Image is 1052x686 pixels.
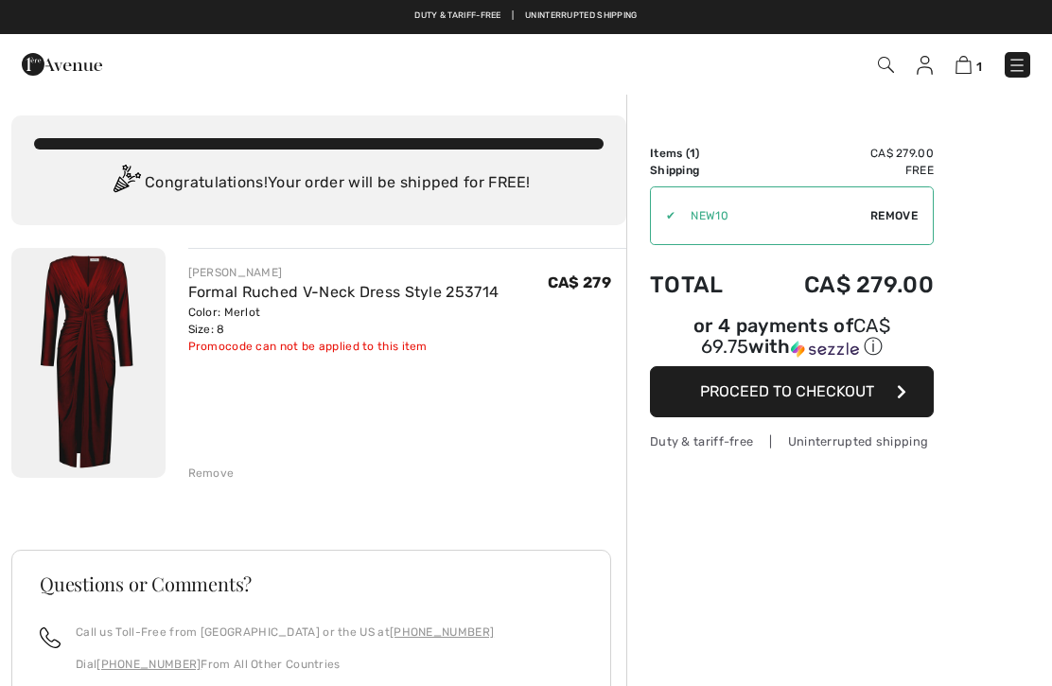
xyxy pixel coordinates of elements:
[650,145,752,162] td: Items ( )
[34,165,604,202] div: Congratulations! Your order will be shipped for FREE!
[107,165,145,202] img: Congratulation2.svg
[96,658,201,671] a: [PHONE_NUMBER]
[752,253,934,317] td: CA$ 279.00
[675,187,870,244] input: Promo code
[651,207,675,224] div: ✔
[870,207,918,224] span: Remove
[690,147,695,160] span: 1
[1008,56,1026,75] img: Menu
[11,248,166,478] img: Formal Ruched V-Neck Dress Style 253714
[878,57,894,73] img: Search
[752,145,934,162] td: CA$ 279.00
[700,382,874,400] span: Proceed to Checkout
[956,56,972,74] img: Shopping Bag
[650,253,752,317] td: Total
[188,304,500,338] div: Color: Merlot Size: 8
[22,45,102,83] img: 1ère Avenue
[917,56,933,75] img: My Info
[188,465,235,482] div: Remove
[752,162,934,179] td: Free
[650,162,752,179] td: Shipping
[76,656,494,673] p: Dial From All Other Countries
[76,624,494,641] p: Call us Toll-Free from [GEOGRAPHIC_DATA] or the US at
[650,432,934,450] div: Duty & tariff-free | Uninterrupted shipping
[22,54,102,72] a: 1ère Avenue
[650,317,934,366] div: or 4 payments ofCA$ 69.75withSezzle Click to learn more about Sezzle
[188,338,500,355] div: Promocode can not be applied to this item
[390,625,494,639] a: [PHONE_NUMBER]
[650,317,934,360] div: or 4 payments of with
[40,627,61,648] img: call
[403,9,561,23] a: Free shipping on orders over $99
[188,264,500,281] div: [PERSON_NAME]
[701,314,890,358] span: CA$ 69.75
[650,366,934,417] button: Proceed to Checkout
[586,9,649,23] a: Free Returns
[548,273,611,291] span: CA$ 279
[40,574,583,593] h3: Questions or Comments?
[791,341,859,358] img: Sezzle
[572,9,574,23] span: |
[956,53,982,76] a: 1
[188,283,500,301] a: Formal Ruched V-Neck Dress Style 253714
[976,60,982,74] span: 1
